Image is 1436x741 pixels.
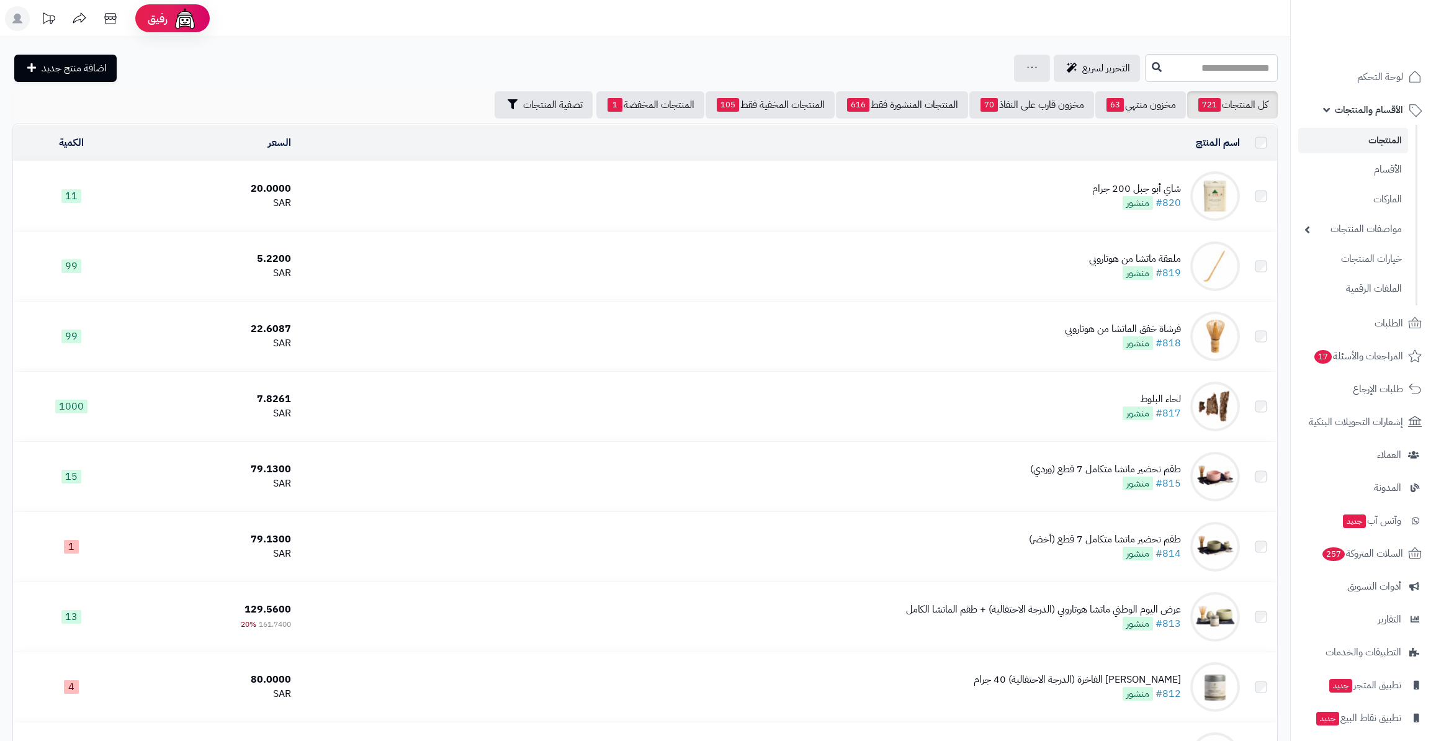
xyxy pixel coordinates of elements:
a: #818 [1156,336,1181,351]
span: 13 [61,610,81,624]
div: 80.0000 [135,673,291,687]
img: فرشاة خفق الماتشا من هوتاروبي [1190,312,1240,361]
img: ai-face.png [173,6,197,31]
span: وآتس آب [1342,512,1401,529]
span: أدوات التسويق [1347,578,1401,595]
div: SAR [135,336,291,351]
img: عرض اليوم الوطني ماتشا هوتاروبي (الدرجة الاحتفالية) + طقم الماتشا الكامل [1190,592,1240,642]
img: logo-2.png [1352,35,1424,61]
a: المنتجات المنشورة فقط616 [836,91,968,119]
img: شاي أبو جبل 200 جرام [1190,171,1240,221]
span: اضافة منتج جديد [42,61,107,76]
div: فرشاة خفق الماتشا من هوتاروبي [1065,322,1181,336]
a: الأقسام [1298,156,1408,183]
img: ملعقة ماتشا من هوتاروبي [1190,241,1240,291]
span: التحرير لسريع [1082,61,1130,76]
span: منشور [1123,266,1153,280]
span: التطبيقات والخدمات [1326,644,1401,661]
span: 99 [61,259,81,273]
div: ملعقة ماتشا من هوتاروبي [1089,252,1181,266]
span: 70 [981,98,998,112]
span: لوحة التحكم [1357,68,1403,86]
a: الكمية [59,135,84,150]
a: المنتجات المخفضة1 [596,91,704,119]
a: مواصفات المنتجات [1298,216,1408,243]
a: #813 [1156,616,1181,631]
div: لحاء البلوط [1123,392,1181,406]
div: SAR [135,266,291,281]
span: 1 [64,540,79,554]
a: خيارات المنتجات [1298,246,1408,272]
a: وآتس آبجديد [1298,506,1429,536]
a: #817 [1156,406,1181,421]
div: 22.6087 [135,322,291,336]
span: 1 [608,98,622,112]
img: لحاء البلوط [1190,382,1240,431]
a: طلبات الإرجاع [1298,374,1429,404]
a: المدونة [1298,473,1429,503]
a: السلات المتروكة257 [1298,539,1429,568]
span: منشور [1123,687,1153,701]
div: 7.8261 [135,392,291,406]
span: 20% [241,619,256,630]
img: طقم تحضير ماتشا متكامل 7 قطع (وردي) [1190,452,1240,501]
div: شاي أبو جبل 200 جرام [1092,182,1181,196]
span: تصفية المنتجات [523,97,583,112]
div: 20.0000 [135,182,291,196]
span: جديد [1316,712,1339,725]
a: التطبيقات والخدمات [1298,637,1429,667]
a: #819 [1156,266,1181,281]
a: التقارير [1298,604,1429,634]
a: المراجعات والأسئلة17 [1298,341,1429,371]
span: الأقسام والمنتجات [1335,101,1403,119]
div: طقم تحضير ماتشا متكامل 7 قطع (أخضر) [1029,532,1181,547]
span: المراجعات والأسئلة [1313,348,1403,365]
span: جديد [1329,679,1352,693]
a: إشعارات التحويلات البنكية [1298,407,1429,437]
div: 5.2200 [135,252,291,266]
span: المدونة [1374,479,1401,496]
span: رفيق [148,11,168,26]
a: تحديثات المنصة [33,6,64,34]
a: اسم المنتج [1196,135,1240,150]
a: التحرير لسريع [1054,55,1140,82]
a: #812 [1156,686,1181,701]
a: الطلبات [1298,308,1429,338]
span: 616 [847,98,869,112]
a: العملاء [1298,440,1429,470]
span: تطبيق نقاط البيع [1315,709,1401,727]
a: كل المنتجات721 [1187,91,1278,119]
span: منشور [1123,617,1153,631]
span: 15 [61,470,81,483]
span: السلات المتروكة [1321,545,1403,562]
span: 721 [1198,98,1221,112]
span: التقارير [1378,611,1401,628]
div: 79.1300 [135,462,291,477]
a: المنتجات المخفية فقط105 [706,91,835,119]
img: طقم تحضير ماتشا متكامل 7 قطع (أخضر) [1190,522,1240,572]
span: تطبيق المتجر [1328,676,1401,694]
span: 257 [1322,547,1345,561]
div: SAR [135,196,291,210]
div: عرض اليوم الوطني ماتشا هوتاروبي (الدرجة الاحتفالية) + طقم الماتشا الكامل [906,603,1181,617]
img: ماتشا هوتاروبي الفاخرة (الدرجة الاحتفالية) 40 جرام [1190,662,1240,712]
a: الملفات الرقمية [1298,276,1408,302]
span: 99 [61,330,81,343]
span: العملاء [1377,446,1401,464]
div: SAR [135,477,291,491]
a: اضافة منتج جديد [14,55,117,82]
span: الطلبات [1375,315,1403,332]
div: 79.1300 [135,532,291,547]
span: طلبات الإرجاع [1353,380,1403,398]
a: مخزون قارب على النفاذ70 [969,91,1094,119]
span: 4 [64,680,79,694]
span: 17 [1314,350,1332,364]
span: 1000 [55,400,88,413]
span: 63 [1106,98,1124,112]
a: المنتجات [1298,128,1408,153]
span: منشور [1123,336,1153,350]
span: 129.5600 [245,602,291,617]
a: تطبيق نقاط البيعجديد [1298,703,1429,733]
a: أدوات التسويق [1298,572,1429,601]
a: #820 [1156,195,1181,210]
